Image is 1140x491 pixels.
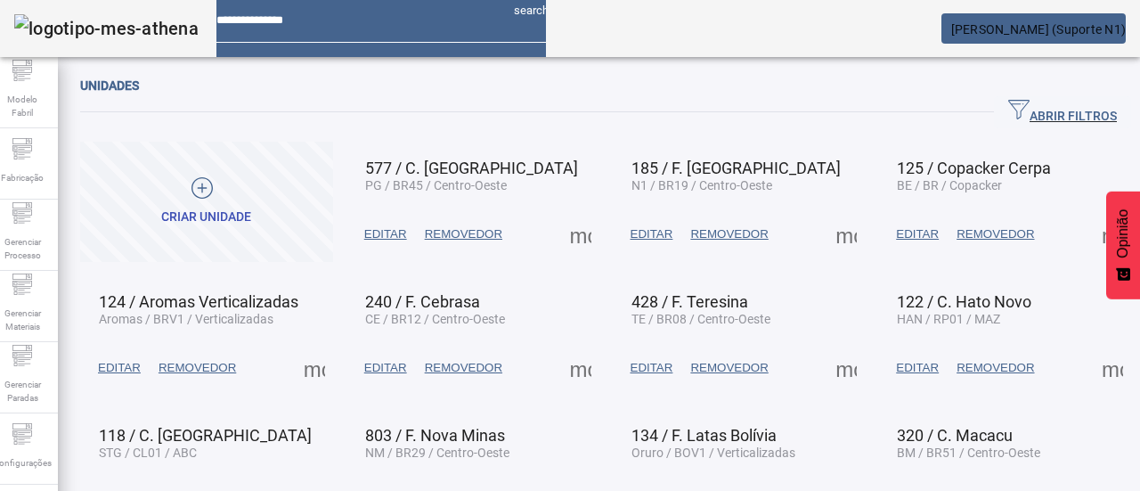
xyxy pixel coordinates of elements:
[1,173,44,183] font: Fabricação
[948,218,1043,250] button: REMOVEDOR
[7,94,37,118] font: Modelo Fabril
[365,312,505,326] font: CE / BR12 / Centro-Oeste
[364,361,407,374] font: EDITAR
[80,78,139,93] font: Unidades
[365,426,505,445] font: 803 / F. Nova Minas
[425,361,502,374] font: REMOVEDOR
[631,159,841,177] font: 185 / F. [GEOGRAPHIC_DATA]
[355,352,416,384] button: EDITAR
[161,209,251,224] font: Criar unidade
[565,352,597,384] button: Mais
[99,426,312,445] font: 118 / C. [GEOGRAPHIC_DATA]
[416,352,511,384] button: REMOVEDOR
[1030,109,1117,123] font: ABRIR FILTROS
[4,380,41,403] font: Gerenciar Paradas
[1096,218,1128,250] button: Mais
[631,227,673,241] font: EDITAR
[622,352,682,384] button: EDITAR
[98,361,141,374] font: EDITAR
[948,352,1043,384] button: REMOVEDOR
[830,218,862,250] button: Mais
[365,292,480,311] font: 240 / F. Cebrasa
[957,227,1034,241] font: REMOVEDOR
[631,361,673,374] font: EDITAR
[150,352,245,384] button: REMOVEDOR
[690,227,768,241] font: REMOVEDOR
[80,142,333,262] button: Criar unidade
[951,22,1127,37] font: [PERSON_NAME] (Suporte N1)
[1115,209,1130,258] font: Opinião
[99,312,273,326] font: Aromas / BRV1 / Verticalizadas
[897,178,1002,192] font: BE / BR / Copacker
[896,227,939,241] font: EDITAR
[416,218,511,250] button: REMOVEDOR
[897,292,1031,311] font: 122 / C. Hato Novo
[298,352,330,384] button: Mais
[897,312,1000,326] font: HAN / RP01 / MAZ
[957,361,1034,374] font: REMOVEDOR
[994,96,1131,128] button: ABRIR FILTROS
[365,178,507,192] font: PG / BR45 / Centro-Oeste
[1096,352,1128,384] button: Mais
[887,218,948,250] button: EDITAR
[622,218,682,250] button: EDITAR
[159,361,236,374] font: REMOVEDOR
[631,426,777,445] font: 134 / F. Latas Bolívia
[631,178,772,192] font: N1 / BR19 / Centro-Oeste
[565,218,597,250] button: Mais
[89,352,150,384] button: EDITAR
[897,446,1040,460] font: BM / BR51 / Centro-Oeste
[690,361,768,374] font: REMOVEDOR
[14,14,199,43] img: logotipo-mes-athena
[830,352,862,384] button: Mais
[99,446,197,460] font: STG / CL01 / ABC
[4,237,41,260] font: Gerenciar Processo
[425,227,502,241] font: REMOVEDOR
[4,308,41,331] font: Gerenciar Materiais
[887,352,948,384] button: EDITAR
[896,361,939,374] font: EDITAR
[365,159,578,177] font: 577 / C. [GEOGRAPHIC_DATA]
[355,218,416,250] button: EDITAR
[631,446,795,460] font: Oruro / BOV1 / Verticalizadas
[681,218,777,250] button: REMOVEDOR
[631,292,748,311] font: 428 / F. Teresina
[681,352,777,384] button: REMOVEDOR
[897,159,1051,177] font: 125 / Copacker Cerpa
[1106,192,1140,299] button: Feedback - Mostrar pesquisa
[99,292,298,311] font: 124 / Aromas Verticalizadas
[365,446,509,460] font: NM / BR29 / Centro-Oeste
[364,227,407,241] font: EDITAR
[897,426,1013,445] font: 320 / C. Macacu
[631,312,770,326] font: TE / BR08 / Centro-Oeste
